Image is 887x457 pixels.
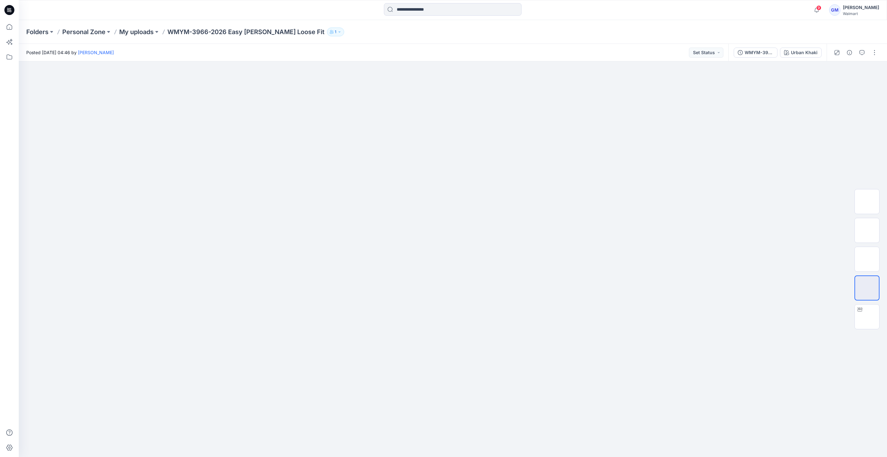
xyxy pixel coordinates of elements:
[816,5,821,10] span: 9
[119,28,154,36] a: My uploads
[844,48,854,58] button: Details
[780,48,822,58] button: Urban Khaki
[26,49,114,56] span: Posted [DATE] 04:46 by
[829,4,840,16] div: GM
[26,28,48,36] a: Folders
[791,49,818,56] div: Urban Khaki
[78,50,114,55] a: [PERSON_NAME]
[843,4,879,11] div: [PERSON_NAME]
[335,28,336,35] p: 1
[734,48,777,58] button: WMYM-3966-2026 Easy [PERSON_NAME] Loose Fit_Full Colorway
[327,28,344,36] button: 1
[745,49,773,56] div: WMYM-3966-2026 Easy [PERSON_NAME] Loose Fit_Full Colorway
[843,11,879,16] div: Walmart
[62,28,105,36] a: Personal Zone
[167,28,324,36] p: WMYM-3966-2026 Easy [PERSON_NAME] Loose Fit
